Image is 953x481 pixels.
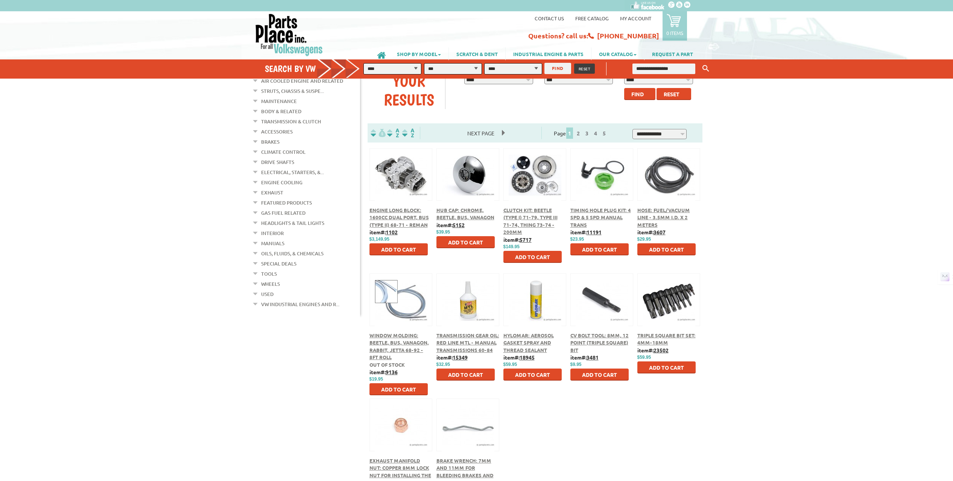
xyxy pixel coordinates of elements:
b: item#: [503,354,535,361]
span: $19.95 [369,376,383,382]
b: item#: [637,229,666,235]
img: Sort by Headline [386,129,401,137]
span: Next Page [460,127,502,139]
a: REQUEST A PART [644,47,701,60]
a: Exhaust [261,188,283,197]
a: Body & Related [261,106,301,116]
span: Add to Cart [515,371,550,378]
b: item#: [369,369,398,375]
a: Headlights & Tail Lights [261,218,324,228]
button: Add to Cart [637,361,696,373]
a: Window Molding: Beetle, Bus, Vanagon, Rabbit, Jetta 68-92 - 8ft Roll [369,332,429,361]
img: Parts Place Inc! [255,13,324,56]
u: 23502 [654,347,669,354]
a: SHOP BY MODEL [389,47,448,60]
button: Add to Cart [436,369,495,381]
b: item#: [503,236,532,243]
button: Keyword Search [700,62,711,75]
button: Add to Cart [503,251,562,263]
a: 0 items [663,11,687,41]
a: Brakes [261,137,280,147]
a: Engine Long Block: 1600cc Dual Port, Bus (Type II) 68-71 - Reman [369,207,429,228]
b: item#: [570,229,602,235]
a: Transmission & Clutch [261,117,321,126]
button: Add to Cart [369,383,428,395]
a: Hose: Fuel/Vacuum Line - 3.5mm I.D. x 2 meters [637,207,690,228]
a: 5 [601,130,608,137]
button: Add to Cart [503,369,562,381]
span: Hylomar: Aerosol Gasket Spray and Thread Sealant [503,332,554,353]
img: Sort by Sales Rank [401,129,416,137]
span: 1 [566,127,573,139]
a: Air Cooled Engine and Related [261,76,343,86]
a: Featured Products [261,198,312,208]
a: Hub Cap: Chrome, Beetle, Bus, Vanagon [436,207,494,221]
a: Engine Cooling [261,178,302,187]
span: RESET [579,66,591,71]
a: Clutch Kit: Beetle (Type I) 71-79, Type III 71-74, Thing 73-74 - 200mm [503,207,558,235]
span: Out of stock [369,361,405,368]
span: $23.95 [570,237,584,242]
a: Interior [261,228,284,238]
span: Find [631,91,644,97]
a: SCRATCH & DENT [449,47,505,60]
u: 3481 [587,354,599,361]
div: Page [541,127,620,139]
img: filterpricelow.svg [371,129,386,137]
a: Next Page [460,130,502,137]
span: $59.95 [503,362,517,367]
a: Oils, Fluids, & Chemicals [261,249,324,258]
a: 4 [592,130,599,137]
a: OUR CATALOG [591,47,644,60]
b: item#: [369,229,398,235]
span: $39.95 [436,229,450,235]
button: Add to Cart [570,243,629,255]
a: Free Catalog [575,15,609,21]
b: item#: [570,354,599,361]
a: Timing Hole Plug Kit: 4 Spd & 5 Spd Manual Trans [570,207,631,228]
button: Add to Cart [436,236,495,248]
span: $29.95 [637,237,651,242]
button: Find [624,88,655,100]
a: Used [261,289,274,299]
a: INDUSTRIAL ENGINE & PARTS [506,47,591,60]
u: 11191 [587,229,602,235]
a: Drive Shafts [261,157,294,167]
a: Triple Square Bit Set: 4mm-18mm [637,332,696,346]
b: item#: [436,354,468,361]
a: Special Deals [261,259,296,269]
button: RESET [574,64,595,74]
span: Add to Cart [381,386,416,393]
button: Add to Cart [570,369,629,381]
button: Add to Cart [369,243,428,255]
span: $149.95 [503,244,520,249]
a: Contact us [535,15,564,21]
div: Refine Your Results [373,53,445,109]
a: My Account [620,15,651,21]
span: Add to Cart [649,246,684,253]
a: Manuals [261,238,284,248]
span: Reset [664,91,679,97]
a: Maintenance [261,96,297,106]
span: $3,149.95 [369,237,389,242]
u: 9136 [386,369,398,375]
span: $59.95 [637,355,651,360]
u: 18945 [520,354,535,361]
p: 0 items [666,30,683,36]
a: 3 [584,130,590,137]
a: 2 [575,130,582,137]
a: CV Bolt Tool: 8mm, 12 Point (Triple Square) Bit [570,332,629,353]
a: Transmission Gear Oil: Red Line MTL - Manual Transmissions 60-84 [436,332,499,353]
span: Add to Cart [515,253,550,260]
u: 15349 [453,354,468,361]
span: Add to Cart [582,371,617,378]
